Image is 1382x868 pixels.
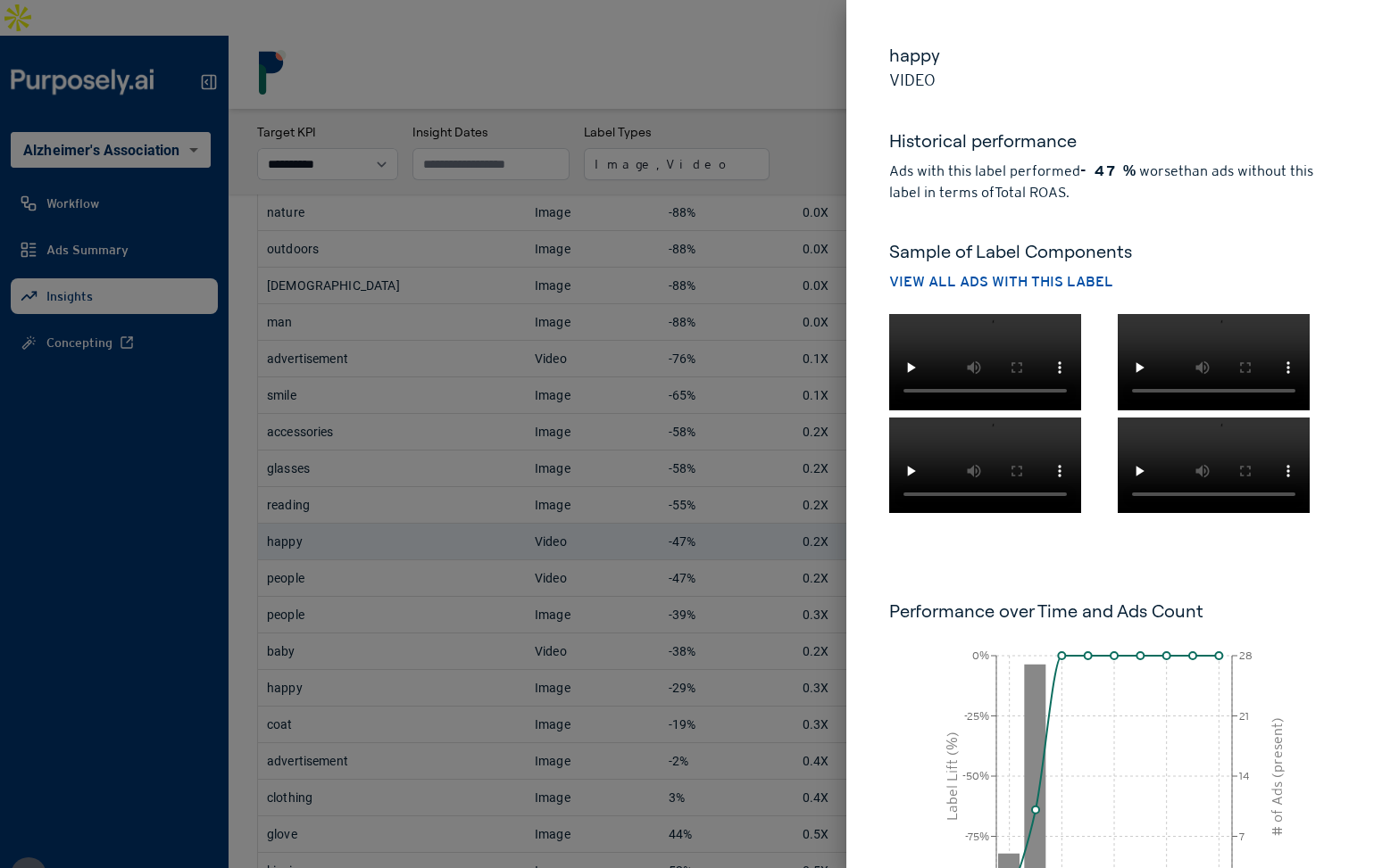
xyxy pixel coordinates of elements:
[965,831,989,843] tspan: -75%
[889,599,1339,624] h6: Performance over Time and Ads Count
[889,68,1339,93] p: Video
[964,710,989,723] tspan: -25%
[889,128,1339,161] h5: Historical performance
[962,770,989,782] tspan: -50%
[1269,717,1286,836] tspan: # of Ads (present)
[1080,162,1136,179] strong: -47%
[972,649,989,662] tspan: 0%
[889,161,1339,203] p: Ads with this label performed worse than ads without this label in terms of Total ROAS .
[889,43,1339,68] h5: happy
[1239,831,1245,843] tspan: 7
[1239,710,1249,723] tspan: 21
[889,239,1339,264] h5: Sample of Label Components
[1239,649,1253,662] tspan: 28
[944,732,961,821] tspan: Label Lift (%)
[889,271,1113,293] button: View all ads with this label
[1239,770,1250,782] tspan: 14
